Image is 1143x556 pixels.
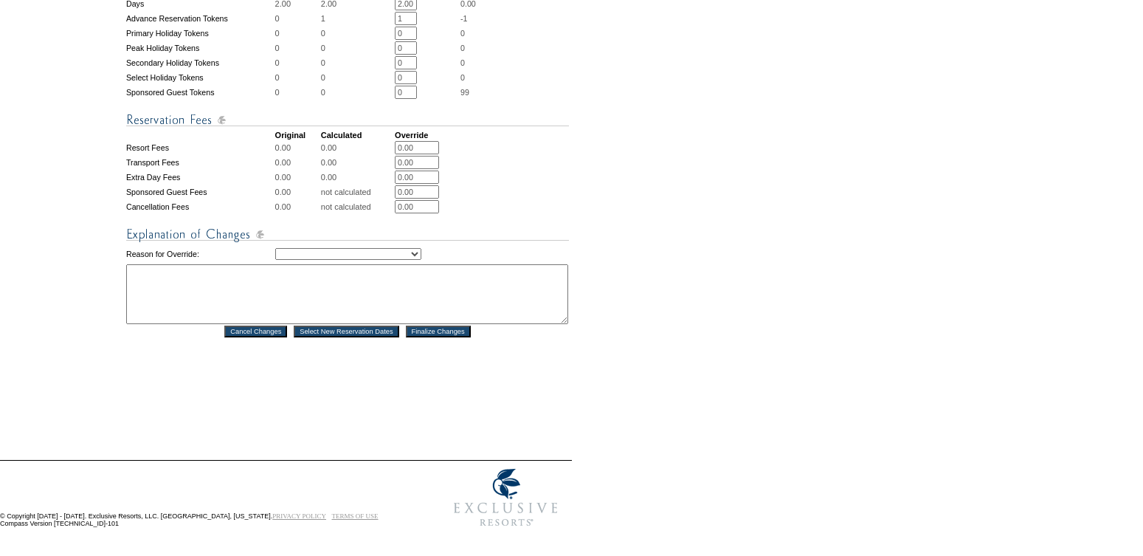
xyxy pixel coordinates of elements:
td: Select Holiday Tokens [126,71,274,84]
td: Primary Holiday Tokens [126,27,274,40]
span: 0 [460,44,465,52]
td: Advance Reservation Tokens [126,12,274,25]
td: Secondary Holiday Tokens [126,56,274,69]
td: 0.00 [275,200,320,213]
img: Reservation Fees [126,111,569,129]
span: 99 [460,88,469,97]
td: 0 [275,71,320,84]
td: 1 [321,12,393,25]
td: 0 [275,27,320,40]
td: not calculated [321,185,393,199]
td: Resort Fees [126,141,274,154]
span: 0 [460,58,465,67]
td: Override [395,131,459,140]
td: 0.00 [275,171,320,184]
td: Peak Holiday Tokens [126,41,274,55]
input: Finalize Changes [406,326,471,337]
td: Sponsored Guest Tokens [126,86,274,99]
td: Reason for Override: [126,245,274,263]
td: 0.00 [321,171,393,184]
td: 0 [275,86,320,99]
td: Calculated [321,131,393,140]
a: TERMS OF USE [332,512,379,520]
td: 0.00 [321,156,393,169]
input: Cancel Changes [224,326,287,337]
td: Cancellation Fees [126,200,274,213]
img: Exclusive Resorts [440,461,572,535]
td: 0 [275,56,320,69]
td: Original [275,131,320,140]
td: 0.00 [275,156,320,169]
td: 0.00 [275,185,320,199]
input: Select New Reservation Dates [294,326,399,337]
span: 0 [460,29,465,38]
td: 0 [275,12,320,25]
td: Sponsored Guest Fees [126,185,274,199]
td: 0 [321,27,393,40]
td: 0 [321,56,393,69]
td: Transport Fees [126,156,274,169]
td: Extra Day Fees [126,171,274,184]
span: -1 [460,14,467,23]
td: not calculated [321,200,393,213]
td: 0 [275,41,320,55]
td: 0 [321,71,393,84]
td: 0.00 [321,141,393,154]
td: 0 [321,41,393,55]
td: 0.00 [275,141,320,154]
span: 0 [460,73,465,82]
img: Explanation of Changes [126,225,569,244]
td: 0 [321,86,393,99]
a: PRIVACY POLICY [272,512,326,520]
